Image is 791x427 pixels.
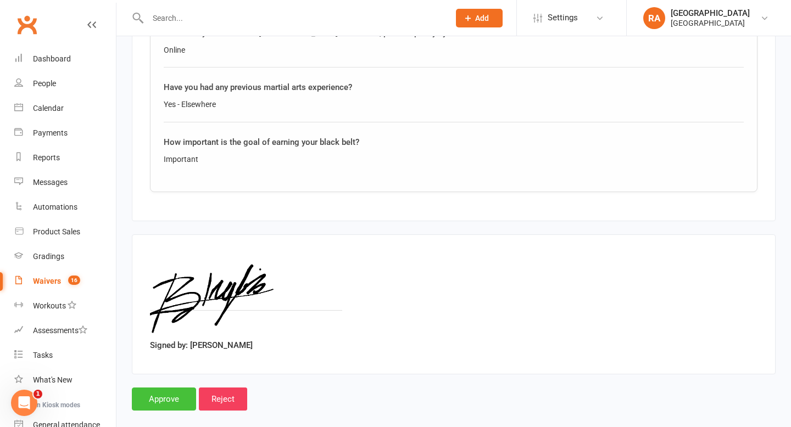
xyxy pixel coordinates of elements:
[33,54,71,63] div: Dashboard
[35,343,43,352] button: Gif picker
[164,153,744,165] div: Important
[14,318,116,343] a: Assessments
[14,195,116,220] a: Automations
[548,5,578,30] span: Settings
[11,390,37,416] iframe: Intercom live chat
[9,58,93,82] div: Was that helpful?
[14,269,116,294] a: Waivers 16
[18,278,85,289] div: Was that helpful?
[48,97,202,129] div: if a birthday message is schedule for 0 days bewfore at 9am when will it be sent
[18,64,85,75] div: Was that helpful?
[53,14,137,25] p: The team can also help
[475,14,489,23] span: Add
[164,81,744,94] div: Have you had any previous martial arts experience?
[18,189,202,264] div: The system only sends automated emails between 8am and 8pm, so your 9am timing falls within the a...
[52,343,61,352] button: Upload attachment
[14,294,116,318] a: Workouts
[33,128,68,137] div: Payments
[9,144,211,272] div: Toby says…
[33,277,61,285] div: Waivers
[14,145,116,170] a: Reports
[14,343,116,368] a: Tasks
[9,144,211,271] div: If a birthday message is scheduled for 0 days before at 9am, it will be sent on the contact's act...
[33,326,87,335] div: Assessments
[17,343,26,352] button: Emoji picker
[14,244,116,269] a: Gradings
[14,71,116,96] a: People
[31,6,49,24] img: Profile image for Toby
[164,98,744,110] div: Yes - Elsewhere
[671,8,750,18] div: [GEOGRAPHIC_DATA]
[33,79,56,88] div: People
[9,58,211,91] div: Toby says…
[192,4,213,25] button: Home
[18,298,108,305] div: [PERSON_NAME] • 20h ago
[18,151,202,183] div: If a birthday message is scheduled for 0 days before at 9am, it will be sent on the contact's act...
[643,7,665,29] div: RA
[33,252,64,261] div: Gradings
[33,153,60,162] div: Reports
[9,90,211,144] div: Redcat says…
[14,368,116,392] a: What's New
[7,4,28,25] button: go back
[13,11,41,38] a: Clubworx
[33,203,77,211] div: Automations
[14,47,116,71] a: Dashboard
[14,220,116,244] a: Product Sales
[671,18,750,28] div: [GEOGRAPHIC_DATA]
[14,96,116,121] a: Calendar
[132,387,196,411] input: Approve
[164,136,744,149] div: How important is the goal of earning your black belt?
[164,44,744,56] div: Online
[188,339,206,356] button: Send a message…
[9,320,210,339] textarea: Message…
[110,174,119,183] a: Source reference 144659:
[456,9,503,27] button: Add
[9,272,93,296] div: Was that helpful?[PERSON_NAME] • 20h ago
[33,178,68,187] div: Messages
[53,5,125,14] h1: [PERSON_NAME]
[33,104,64,113] div: Calendar
[68,276,80,285] span: 16
[14,170,116,195] a: Messages
[14,121,116,145] a: Payments
[34,390,42,398] span: 1
[150,339,253,352] label: Signed by: [PERSON_NAME]
[33,375,73,384] div: What's New
[9,272,211,320] div: Toby says…
[33,301,66,310] div: Workouts
[40,90,211,136] div: if a birthday message is schedule for 0 days bewfore at 9am when will it be sent
[199,387,247,411] input: Reject
[150,252,343,335] img: image1755089443.png
[144,10,442,26] input: Search...
[33,227,80,236] div: Product Sales
[33,351,53,359] div: Tasks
